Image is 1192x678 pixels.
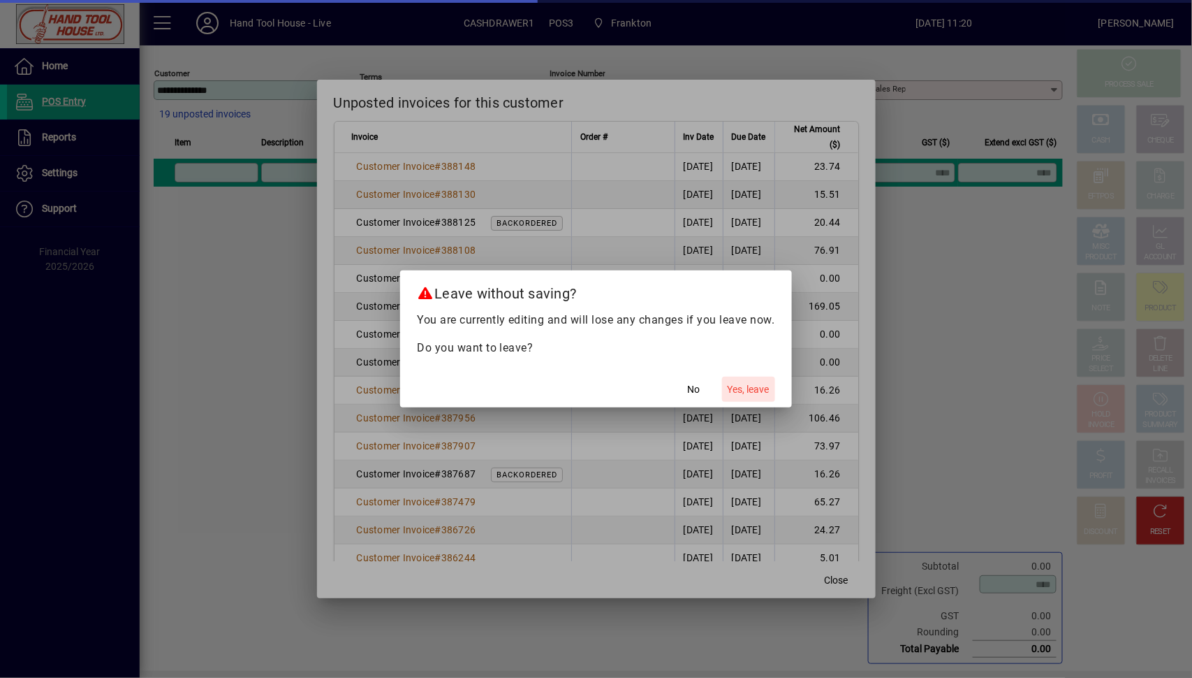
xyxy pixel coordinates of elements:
[728,382,770,397] span: Yes, leave
[672,377,716,402] button: No
[417,312,775,329] p: You are currently editing and will lose any changes if you leave now.
[688,382,700,397] span: No
[400,271,792,311] h2: Leave without saving?
[417,340,775,356] p: Do you want to leave?
[722,377,775,402] button: Yes, leave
